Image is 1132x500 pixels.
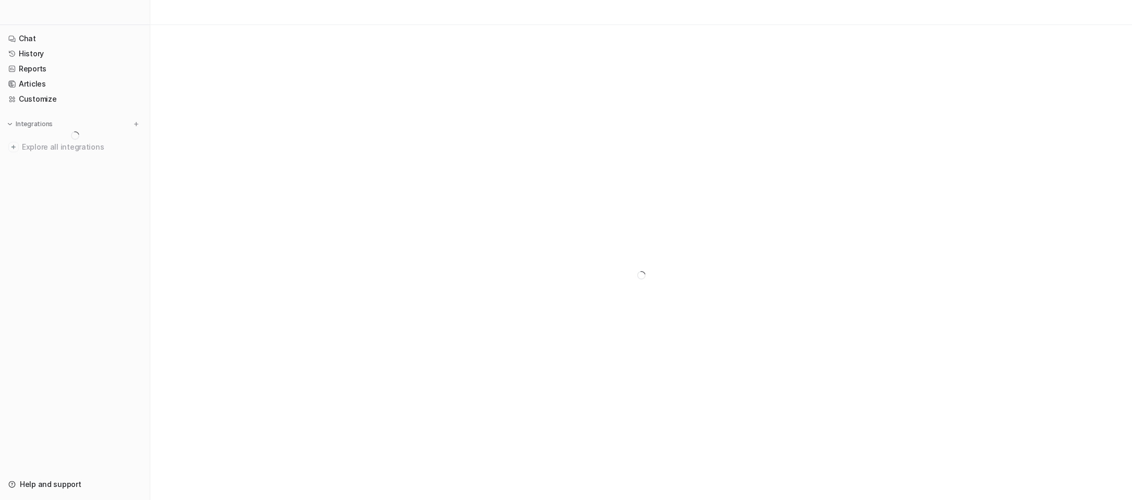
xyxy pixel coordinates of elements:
p: Integrations [16,120,53,128]
button: Integrations [4,119,56,129]
a: Chat [4,31,146,46]
a: Reports [4,62,146,76]
img: explore all integrations [8,142,19,152]
a: Articles [4,77,146,91]
img: menu_add.svg [133,120,140,128]
a: Customize [4,92,146,106]
a: Explore all integrations [4,140,146,154]
a: Help and support [4,477,146,492]
img: expand menu [6,120,14,128]
span: Explore all integrations [22,139,141,155]
a: History [4,46,146,61]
